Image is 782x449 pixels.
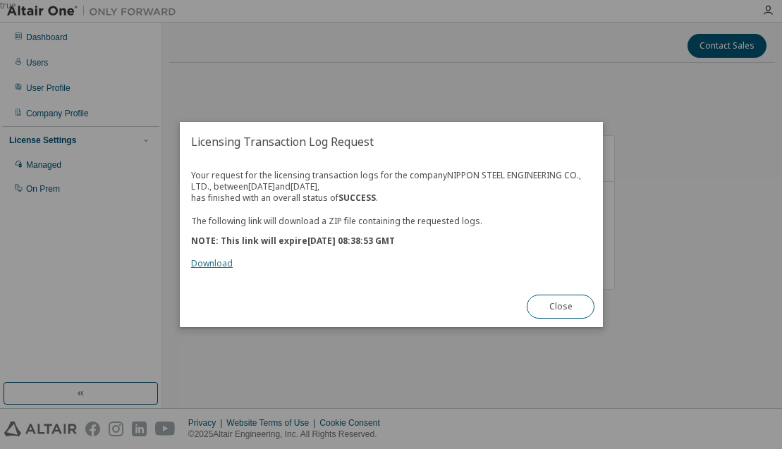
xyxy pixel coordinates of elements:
[191,170,592,269] div: Your request for the licensing transaction logs for the company NIPPON STEEL ENGINEERING CO., LTD...
[191,235,395,247] b: NOTE: This link will expire [DATE] 08:38:53 GMT
[191,215,592,227] p: The following link will download a ZIP file containing the requested logs.
[191,257,233,269] a: Download
[338,192,376,204] b: SUCCESS
[180,122,603,161] h2: Licensing Transaction Log Request
[527,295,594,319] button: Close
